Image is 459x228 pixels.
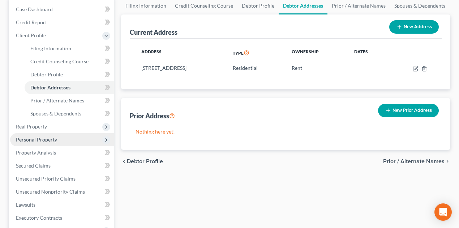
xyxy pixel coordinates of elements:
td: [STREET_ADDRESS] [136,61,227,75]
a: Filing Information [25,42,114,55]
span: Filing Information [30,45,71,51]
div: Current Address [130,28,177,37]
p: Nothing here yet! [136,128,436,135]
div: Open Intercom Messenger [434,203,452,221]
div: Prior Address [130,111,175,120]
span: Real Property [16,123,47,130]
a: Lawsuits [10,198,114,211]
th: Dates [348,45,389,61]
span: Case Dashboard [16,6,53,12]
span: Spouses & Dependents [30,110,81,117]
a: Secured Claims [10,159,114,172]
button: New Address [389,20,439,34]
span: Debtor Addresses [30,84,70,90]
span: Credit Report [16,19,47,25]
span: Debtor Profile [127,159,163,164]
span: Lawsuits [16,202,35,208]
td: Rent [286,61,348,75]
span: Personal Property [16,136,57,143]
button: chevron_left Debtor Profile [121,159,163,164]
i: chevron_left [121,159,127,164]
a: Property Analysis [10,146,114,159]
span: Property Analysis [16,149,56,156]
button: Prior / Alternate Names chevron_right [383,159,450,164]
a: Case Dashboard [10,3,114,16]
a: Credit Report [10,16,114,29]
a: Executory Contracts [10,211,114,224]
button: New Prior Address [378,104,439,117]
a: Unsecured Priority Claims [10,172,114,185]
th: Address [136,45,227,61]
span: Client Profile [16,32,46,38]
a: Prior / Alternate Names [25,94,114,107]
span: Secured Claims [16,162,51,169]
i: chevron_right [445,159,450,164]
span: Unsecured Nonpriority Claims [16,189,85,195]
span: Debtor Profile [30,71,63,77]
a: Credit Counseling Course [25,55,114,68]
span: Credit Counseling Course [30,58,89,64]
th: Type [227,45,286,61]
span: Executory Contracts [16,215,62,221]
span: Unsecured Priority Claims [16,176,76,182]
span: Prior / Alternate Names [30,97,84,104]
th: Ownership [286,45,348,61]
a: Debtor Profile [25,68,114,81]
a: Unsecured Nonpriority Claims [10,185,114,198]
span: Prior / Alternate Names [383,159,445,164]
td: Residential [227,61,286,75]
a: Spouses & Dependents [25,107,114,120]
a: Debtor Addresses [25,81,114,94]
